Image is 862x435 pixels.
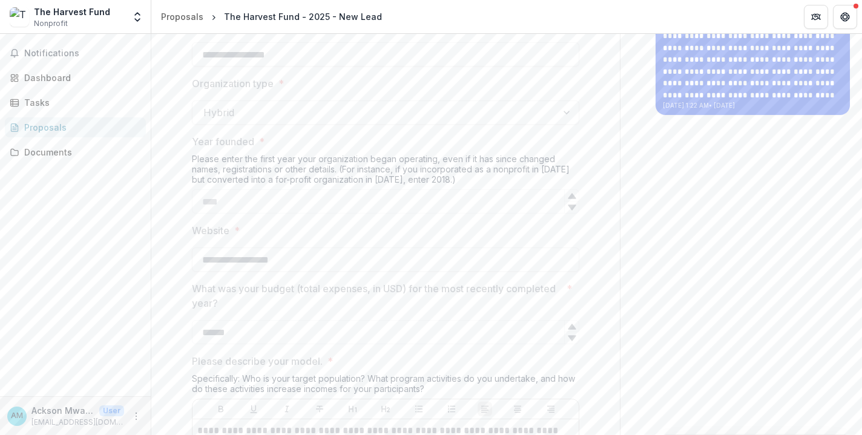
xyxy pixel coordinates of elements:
div: The Harvest Fund - 2025 - New Lead [224,10,382,23]
span: Notifications [24,48,141,59]
button: Partners [804,5,828,29]
span: Nonprofit [34,18,68,29]
button: Bullet List [412,402,426,416]
a: Dashboard [5,68,146,88]
button: Heading 1 [346,402,360,416]
p: [EMAIL_ADDRESS][DOMAIN_NAME] [31,417,124,428]
div: Proposals [24,121,136,134]
p: Organization type [192,76,274,91]
button: Ordered List [444,402,459,416]
div: Dashboard [24,71,136,84]
button: Align Left [478,402,492,416]
button: Align Center [510,402,525,416]
div: Ackson Mwanza [11,412,23,420]
a: Documents [5,142,146,162]
button: More [129,409,143,424]
button: Get Help [833,5,857,29]
button: Heading 2 [378,402,393,416]
button: Italicize [280,402,294,416]
nav: breadcrumb [156,8,387,25]
p: Please describe your model. [192,354,323,368]
button: Underline [246,402,261,416]
a: Proposals [5,117,146,137]
p: Ackson Mwanza [31,404,94,417]
p: User [99,405,124,416]
img: The Harvest Fund [10,7,29,27]
button: Open entity switcher [129,5,146,29]
p: Website [192,223,229,238]
div: Please enter the first year your organization began operating, even if it has since changed names... [192,154,579,189]
div: Specifically: Who is your target population? What program activities do you undertake, and how do... [192,373,579,399]
a: Proposals [156,8,208,25]
p: What was your budget (total expenses, in USD) for the most recently completed year? [192,281,562,310]
p: [DATE] 1:22 AM • [DATE] [663,101,843,110]
button: Bold [214,402,228,416]
div: The Harvest Fund [34,5,110,18]
div: Proposals [161,10,203,23]
p: Year founded [192,134,254,149]
a: Tasks [5,93,146,113]
div: Tasks [24,96,136,109]
div: Documents [24,146,136,159]
button: Notifications [5,44,146,63]
button: Align Right [544,402,558,416]
button: Strike [312,402,327,416]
